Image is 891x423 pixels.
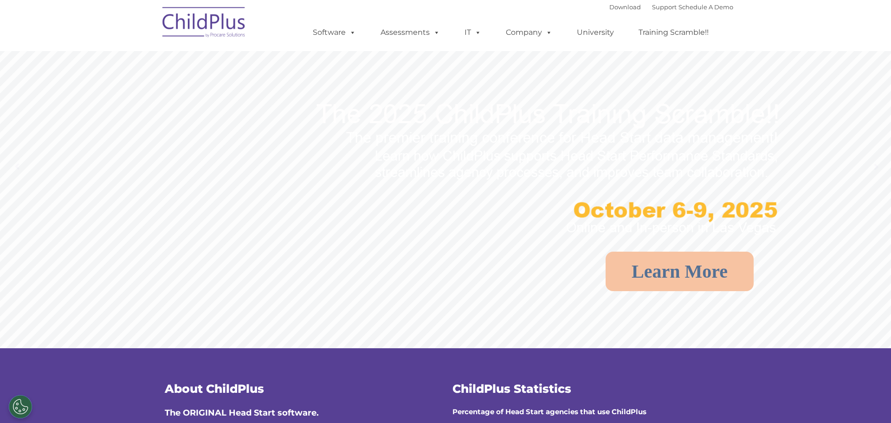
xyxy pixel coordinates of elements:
[452,382,571,396] span: ChildPlus Statistics
[371,23,449,42] a: Assessments
[606,252,754,291] a: Learn More
[629,23,718,42] a: Training Scramble!!
[568,23,623,42] a: University
[9,395,32,418] button: Cookies Settings
[609,3,641,11] a: Download
[678,3,733,11] a: Schedule A Demo
[652,3,677,11] a: Support
[165,382,264,396] span: About ChildPlus
[452,407,646,416] strong: Percentage of Head Start agencies that use ChildPlus
[609,3,733,11] font: |
[303,23,365,42] a: Software
[683,50,891,423] iframe: Chat Widget
[455,23,491,42] a: IT
[497,23,562,42] a: Company
[158,0,251,47] img: ChildPlus by Procare Solutions
[165,408,319,418] span: The ORIGINAL Head Start software.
